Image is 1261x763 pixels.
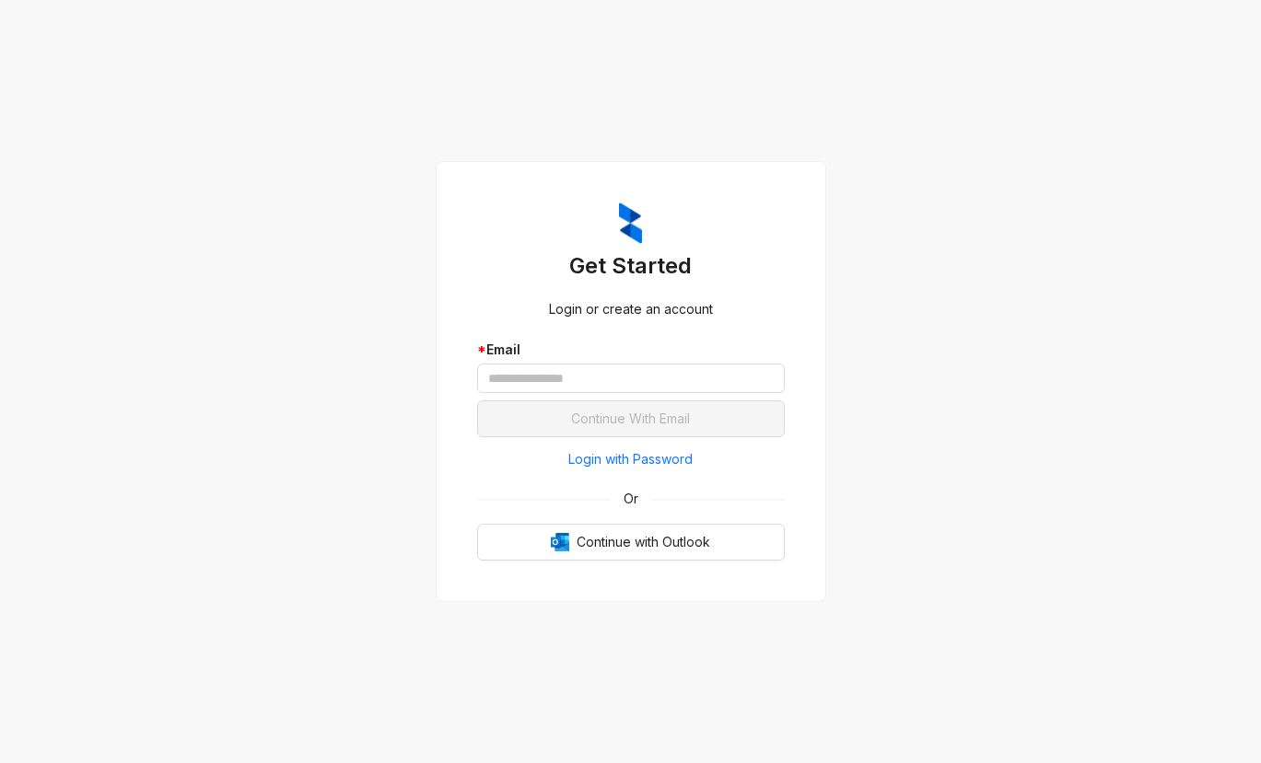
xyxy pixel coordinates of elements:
[477,251,785,281] h3: Get Started
[477,299,785,319] div: Login or create an account
[619,202,642,245] img: ZumaIcon
[577,532,710,552] span: Continue with Outlook
[477,400,785,437] button: Continue With Email
[551,533,569,551] img: Outlook
[477,340,785,360] div: Email
[611,489,651,509] span: Or
[568,449,693,469] span: Login with Password
[477,524,785,561] button: OutlookContinue with Outlook
[477,445,785,474] button: Login with Password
